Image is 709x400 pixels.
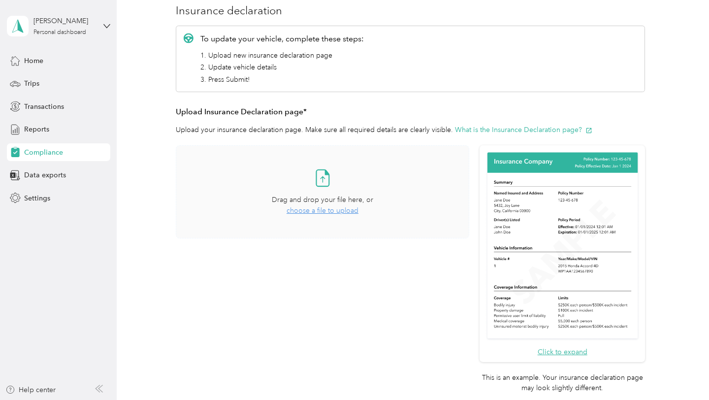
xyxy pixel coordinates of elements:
p: To update your vehicle, complete these steps: [200,33,364,45]
li: 3. Press Submit! [200,74,364,85]
h3: Insurance declaration [176,2,645,19]
iframe: Everlance-gr Chat Button Frame [654,345,709,400]
li: 1. Upload new insurance declaration page [200,50,364,61]
button: Help center [5,385,56,395]
li: 2. Update vehicle details [200,62,364,72]
button: Click to expand [538,347,587,357]
span: Compliance [24,147,63,158]
div: [PERSON_NAME] [33,16,95,26]
span: Trips [24,78,39,89]
span: Drag and drop your file here, orchoose a file to upload [176,146,469,238]
span: Settings [24,193,50,203]
span: choose a file to upload [287,206,358,215]
span: Data exports [24,170,66,180]
p: This is an example. Your insurance declaration page may look slightly different. [480,372,645,393]
p: Upload your insurance declaration page. Make sure all required details are clearly visible. [176,125,645,135]
h3: Upload Insurance Declaration page* [176,106,645,118]
span: Transactions [24,101,64,112]
span: Home [24,56,43,66]
button: What is the Insurance Declaration page? [455,125,592,135]
img: Sample insurance declaration [485,151,640,341]
span: Reports [24,124,49,134]
span: Drag and drop your file here, or [272,196,373,204]
div: Personal dashboard [33,30,86,35]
